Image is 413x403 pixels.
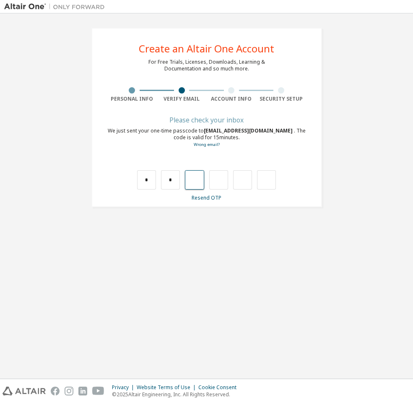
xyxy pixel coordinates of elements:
div: Account Info [207,96,257,102]
div: Privacy [112,384,137,391]
div: Verify Email [157,96,207,102]
img: instagram.svg [65,387,73,395]
div: Please check your inbox [107,117,306,122]
img: linkedin.svg [78,387,87,395]
div: We just sent your one-time passcode to . The code is valid for 15 minutes. [107,127,306,148]
div: Cookie Consent [198,384,242,391]
img: youtube.svg [92,387,104,395]
a: Go back to the registration form [194,142,220,147]
div: Create an Altair One Account [139,44,274,54]
span: [EMAIL_ADDRESS][DOMAIN_NAME] [204,127,294,134]
a: Resend OTP [192,194,221,201]
div: For Free Trials, Licenses, Downloads, Learning & Documentation and so much more. [148,59,265,72]
img: altair_logo.svg [3,387,46,395]
p: © 2025 Altair Engineering, Inc. All Rights Reserved. [112,391,242,398]
img: Altair One [4,3,109,11]
div: Security Setup [256,96,306,102]
div: Personal Info [107,96,157,102]
img: facebook.svg [51,387,60,395]
div: Website Terms of Use [137,384,198,391]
